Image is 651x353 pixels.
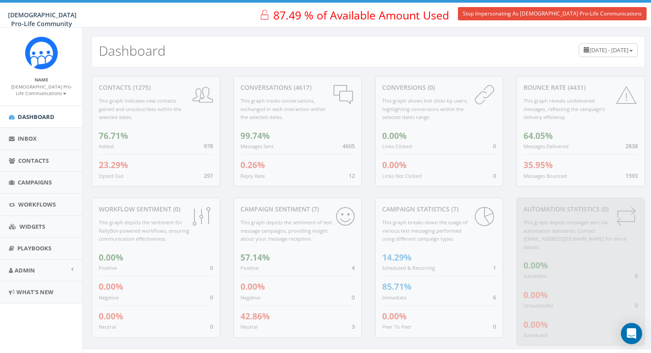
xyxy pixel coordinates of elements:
span: 0 [210,264,213,272]
span: 1 [493,264,496,272]
span: 85.71% [382,281,411,292]
span: 0 [210,293,213,301]
small: This graph tracks conversations, exchanged in each interaction within the selected dates. [240,97,325,120]
div: conversions [382,83,496,92]
span: 57.14% [240,252,270,263]
span: 1593 [625,172,638,180]
small: Links Clicked [382,143,412,150]
span: 0 [493,172,496,180]
small: [DEMOGRAPHIC_DATA] Pro-Life Communications [11,84,72,97]
div: Bounce Rate [523,83,638,92]
div: contacts [99,83,213,92]
a: 87.49 % of Available Amount Used [250,3,465,27]
span: 0 [210,322,213,330]
span: Contacts [18,157,49,165]
a: Stop Impersonating As [DEMOGRAPHIC_DATA] Pro-Life Communications [458,7,647,20]
span: 0 [635,301,638,309]
span: 0.00% [523,319,548,330]
small: Messages Delivered [523,143,569,150]
small: Links Not Clicked [382,173,422,179]
span: 35.95% [523,159,553,171]
small: This graph depicts messages sent via automation standards. Contact [EMAIL_ADDRESS][DOMAIN_NAME] f... [523,219,626,250]
span: 42.86% [240,311,270,322]
span: Dashboard [18,113,54,121]
span: (0) [600,205,608,213]
span: Campaigns [18,178,52,186]
span: 23.29% [99,159,128,171]
span: 0.26% [240,159,265,171]
img: Rally_Corp_Icon_1.png [25,36,58,69]
span: Workflows [18,200,56,208]
span: 297 [204,172,213,180]
span: Admin [15,266,35,274]
small: This graph reveals undelivered messages, reflecting the campaign's delivery efficiency. [523,97,605,120]
small: This graph depicts the sentiment of text message campaigns, providing insight about your message ... [240,219,332,242]
small: Scheduled [523,332,547,338]
span: 6 [493,293,496,301]
small: Unsuccessful [523,302,553,309]
div: conversations [240,83,355,92]
span: 0 [352,293,355,301]
span: 0 [493,142,496,150]
span: 0.00% [523,289,548,301]
small: Opted Out [99,173,124,179]
small: Neutral [240,323,258,330]
small: Successful [523,272,547,279]
h2: Dashboard [99,43,166,58]
span: 0.00% [382,130,407,142]
span: 0.00% [523,260,548,271]
span: 64.05% [523,130,553,142]
span: (7) [310,205,319,213]
span: Playbooks [17,244,51,252]
span: [DEMOGRAPHIC_DATA] Pro-Life Community [8,11,77,28]
small: Scheduled & Recurring [382,265,435,271]
small: Added [99,143,114,150]
span: 0.00% [99,311,123,322]
div: Open Intercom Messenger [621,323,642,344]
small: Immediate [382,294,407,301]
small: Positive [99,265,117,271]
a: [DEMOGRAPHIC_DATA] Pro-Life Communications [11,82,72,97]
span: (7) [449,205,458,213]
div: Workflow Sentiment [99,205,213,214]
span: 99.74% [240,130,270,142]
small: Positive [240,265,259,271]
span: 87.49 % of Available Amount Used [273,8,449,23]
small: Reply Rate [240,173,265,179]
small: This graph shows link clicks by users, highlighting conversions within the selected dates range. [382,97,468,120]
div: Campaign Statistics [382,205,496,214]
span: Inbox [18,134,37,142]
small: Negative [99,294,119,301]
span: (1275) [131,83,151,92]
small: This graph breaks down the usage of various text messaging performed using different campaign types. [382,219,468,242]
small: Peer To Peer [382,323,412,330]
span: 0 [493,322,496,330]
span: 0.00% [382,311,407,322]
span: 4605 [342,142,355,150]
span: [DATE] - [DATE] [589,46,628,54]
span: 4 [352,264,355,272]
span: What's New [16,288,54,296]
small: Messages Bounced [523,173,567,179]
span: (0) [426,83,435,92]
span: 12 [349,172,355,180]
span: Widgets [19,223,45,230]
div: Automation Statistics [523,205,638,214]
div: Campaign Sentiment [240,205,355,214]
small: This graph depicts the sentiment for RallyBot-powered workflows, ensuring communication effective... [99,219,189,242]
span: 76.71% [99,130,128,142]
small: Messages Sent [240,143,274,150]
span: 3 [352,322,355,330]
span: 14.29% [382,252,411,263]
small: Neutral [99,323,116,330]
span: (4617) [292,83,311,92]
span: 0.00% [99,252,123,263]
small: Negative [240,294,260,301]
span: 0 [635,272,638,280]
small: Name [35,77,48,83]
span: 0.00% [240,281,265,292]
span: 978 [204,142,213,150]
small: This graph indicates new contacts gained and unsubscribes within the selected dates. [99,97,181,120]
span: 0.00% [99,281,123,292]
span: 2838 [625,142,638,150]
